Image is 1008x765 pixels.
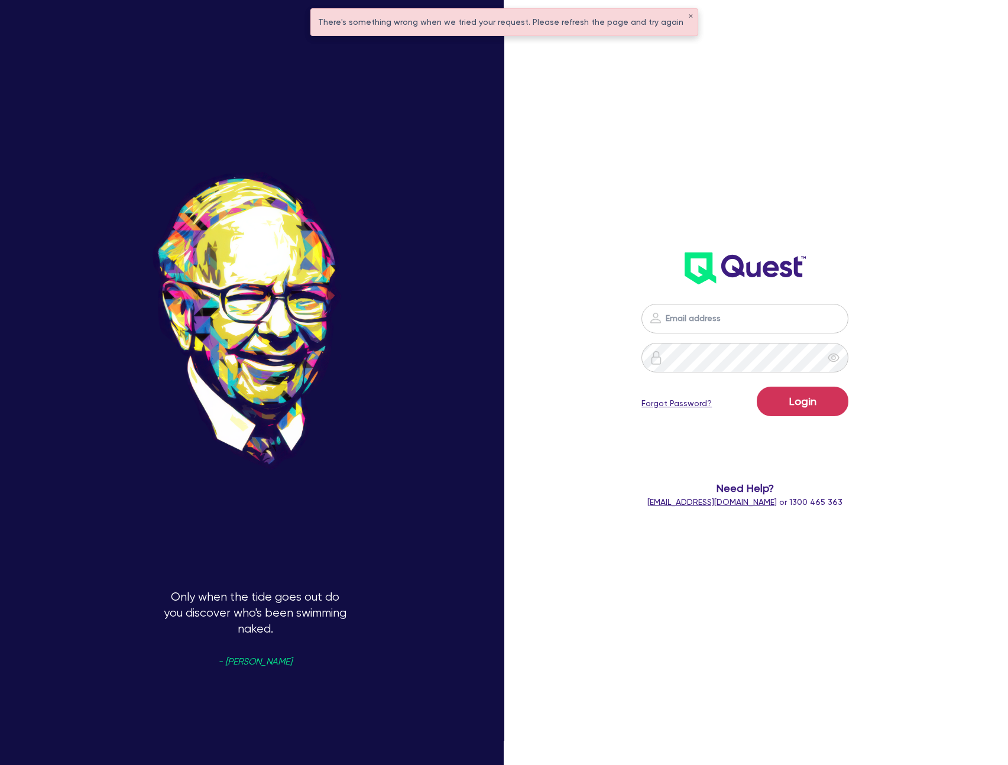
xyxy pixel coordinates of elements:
input: Email address [641,304,848,333]
button: Login [757,387,848,416]
button: ✕ [688,14,693,20]
a: Forgot Password? [641,397,712,410]
span: eye [828,352,840,364]
div: There's something wrong when we tried your request. Please refresh the page and try again [311,9,698,35]
span: or 1300 465 363 [647,497,842,507]
img: icon-password [649,311,663,325]
span: Need Help? [612,480,878,496]
img: wH2k97JdezQIQAAAABJRU5ErkJggg== [685,252,806,284]
a: [EMAIL_ADDRESS][DOMAIN_NAME] [647,497,777,507]
span: - [PERSON_NAME] [218,657,292,666]
img: icon-password [649,351,663,365]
